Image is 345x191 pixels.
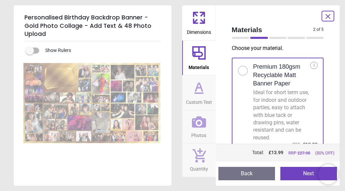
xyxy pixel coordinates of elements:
h5: Personalised Birthday Backdrop Banner - Gold Photo Collage - Add Text & 48 Photo Upload [24,11,161,41]
button: Quantity [182,143,216,177]
p: Choose your material . [232,45,329,52]
span: £ [269,149,283,156]
button: Dimensions [182,5,216,40]
div: i [310,62,318,69]
span: RRP [288,150,310,156]
span: Dimensions [187,26,211,36]
span: (50% OFF) [315,150,334,156]
button: Next [280,167,337,180]
span: Quantity [190,163,208,173]
button: Custom Text [182,75,216,110]
span: 2 of 5 [313,27,324,33]
span: Materials [189,61,209,71]
h2: Premium 180gsm Recyclable Matt Banner Paper [253,63,310,88]
div: Ideal for short term use, for indoor and outdoor parties, easy to attach with blue tack or drawin... [253,89,310,141]
button: Materials [182,41,216,75]
span: £28 [292,142,300,147]
iframe: Brevo live chat [318,164,338,184]
span: Photos [191,129,206,139]
div: Total: [231,149,335,156]
button: Back [218,167,275,180]
span: Materials [232,25,314,35]
span: £13.99 [303,142,318,147]
span: 13.99 [271,150,283,155]
span: £ 27.98 [297,150,310,155]
div: Show Rulers [30,47,171,55]
span: Custom Text [186,96,212,106]
button: Photos [182,111,216,143]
